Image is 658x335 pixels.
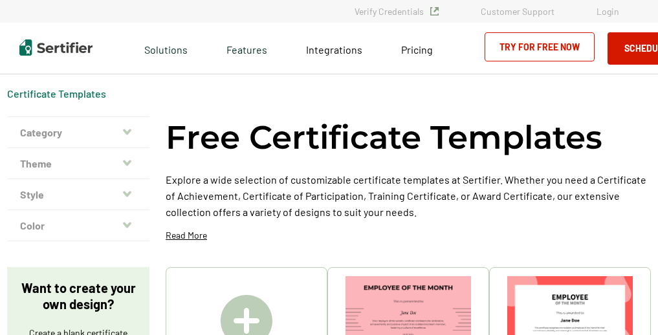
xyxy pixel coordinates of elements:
[401,40,433,56] a: Pricing
[481,6,554,17] a: Customer Support
[7,148,149,179] button: Theme
[19,39,93,56] img: Sertifier | Digital Credentialing Platform
[20,280,137,312] p: Want to create your own design?
[306,43,362,56] span: Integrations
[166,229,207,242] p: Read More
[597,6,619,17] a: Login
[7,87,106,100] div: Breadcrumb
[485,32,595,61] a: Try for Free Now
[166,171,651,220] p: Explore a wide selection of customizable certificate templates at Sertifier. Whether you need a C...
[7,210,149,241] button: Color
[226,40,267,56] span: Features
[430,7,439,16] img: Verified
[401,43,433,56] span: Pricing
[7,117,149,148] button: Category
[144,40,188,56] span: Solutions
[306,40,362,56] a: Integrations
[7,87,106,100] a: Certificate Templates
[355,6,439,17] a: Verify Credentials
[166,116,602,158] h1: Free Certificate Templates
[7,179,149,210] button: Style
